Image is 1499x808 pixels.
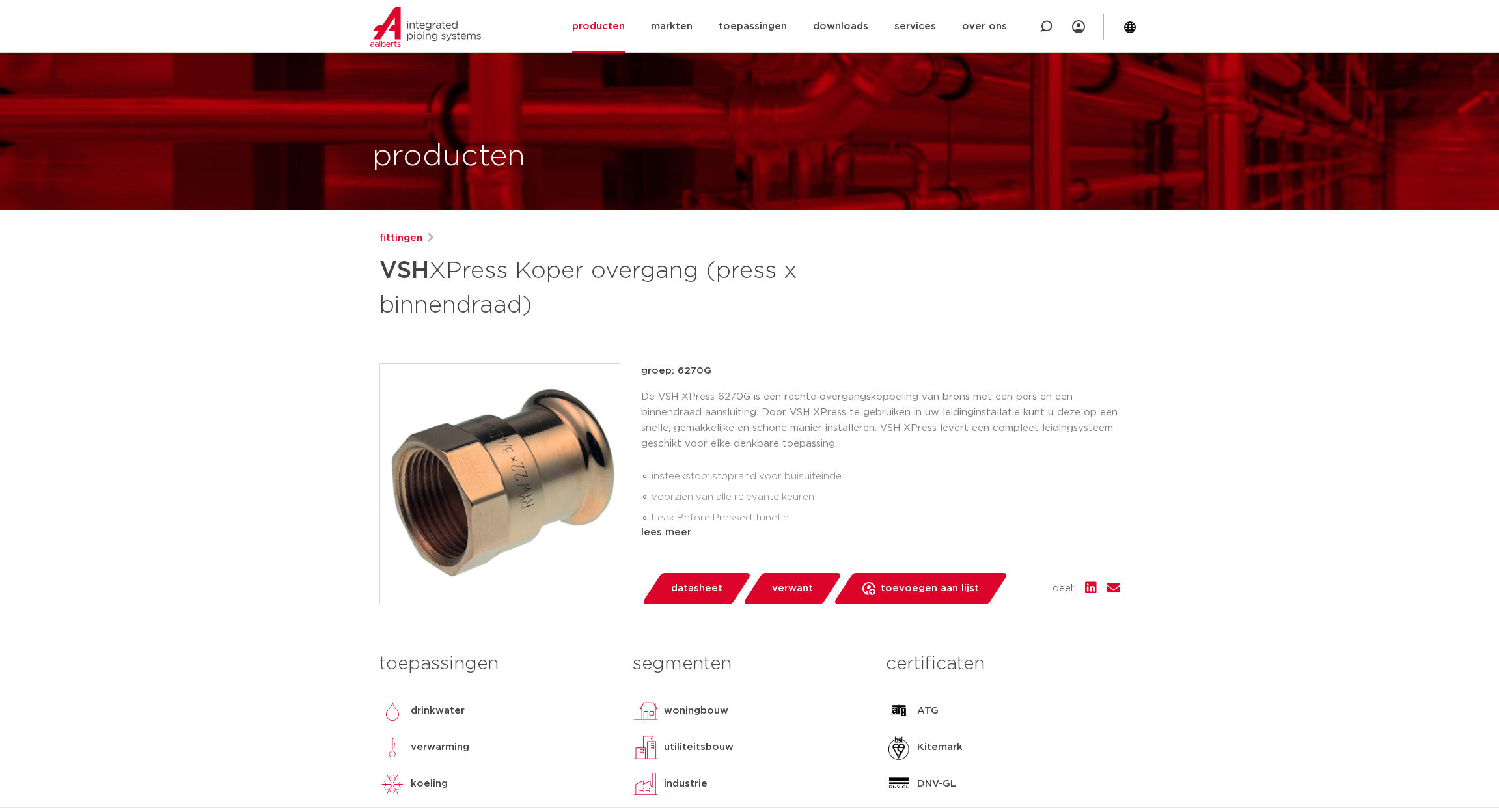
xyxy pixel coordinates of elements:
h3: segmenten [633,651,866,677]
a: datasheet [641,573,752,604]
p: utiliteitsbouw [664,740,734,755]
img: verwarming [379,734,406,760]
img: Product Image for VSH XPress Koper overgang (press x binnendraad) [380,364,620,604]
a: verwant [742,573,842,604]
img: industrie [633,771,659,797]
span: datasheet [671,578,722,599]
img: drinkwater [379,698,406,724]
p: groep: 6270G [641,363,1120,379]
p: verwarming [411,740,469,755]
h1: XPress Koper overgang (press x binnendraad) [379,251,868,322]
p: industrie [664,776,708,792]
span: toevoegen aan lijst [881,578,979,599]
p: woningbouw [664,703,728,719]
img: utiliteitsbouw [633,734,659,760]
span: deel: [1052,581,1075,596]
p: ATG [917,703,939,719]
li: insteekstop: stoprand voor buisuiteinde [652,466,1120,487]
strong: VSH [379,259,429,283]
p: De VSH XPress 6270G is een rechte overgangskoppeling van brons met een pers en een binnendraad aa... [641,389,1120,452]
h3: toepassingen [379,651,613,677]
img: woningbouw [633,698,659,724]
p: DNV-GL [917,776,956,792]
a: fittingen [379,230,422,246]
p: Kitemark [917,740,963,755]
img: koeling [379,771,406,797]
li: voorzien van alle relevante keuren [652,487,1120,508]
div: lees meer [641,525,1120,540]
li: Leak Before Pressed-functie [652,508,1120,529]
h3: certificaten [886,651,1120,677]
p: koeling [411,776,448,792]
p: drinkwater [411,703,465,719]
span: verwant [772,578,813,599]
img: Kitemark [886,734,912,760]
img: ATG [886,698,912,724]
h1: producten [372,136,525,178]
img: DNV-GL [886,771,912,797]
